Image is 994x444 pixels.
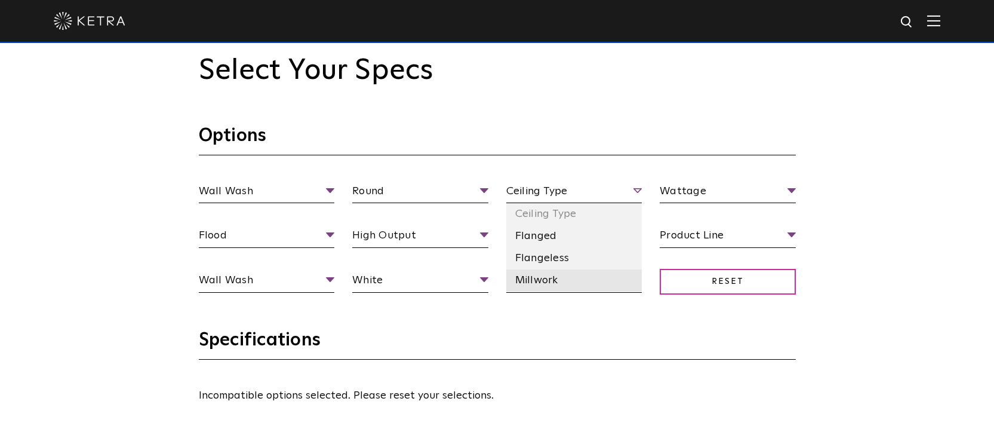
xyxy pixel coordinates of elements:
[506,270,642,292] li: Millwork
[927,15,940,26] img: Hamburger%20Nav.svg
[199,329,796,360] h3: Specifications
[199,183,335,204] span: Wall Wash
[506,203,642,225] li: Ceiling Type
[660,227,796,248] span: Product Line
[54,12,125,30] img: ketra-logo-2019-white
[352,227,488,248] span: High Output
[900,15,915,30] img: search icon
[660,269,796,295] span: Reset
[352,272,488,293] span: White
[660,183,796,204] span: Wattage
[506,183,642,204] span: Ceiling Type
[352,183,488,204] span: Round
[199,227,335,248] span: Flood
[199,390,494,401] span: Incompatible options selected. Please reset your selections.
[199,54,796,88] h2: Select Your Specs
[199,124,796,155] h3: Options
[199,272,335,293] span: Wall Wash
[506,225,642,247] li: Flanged
[506,247,642,270] li: Flangeless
